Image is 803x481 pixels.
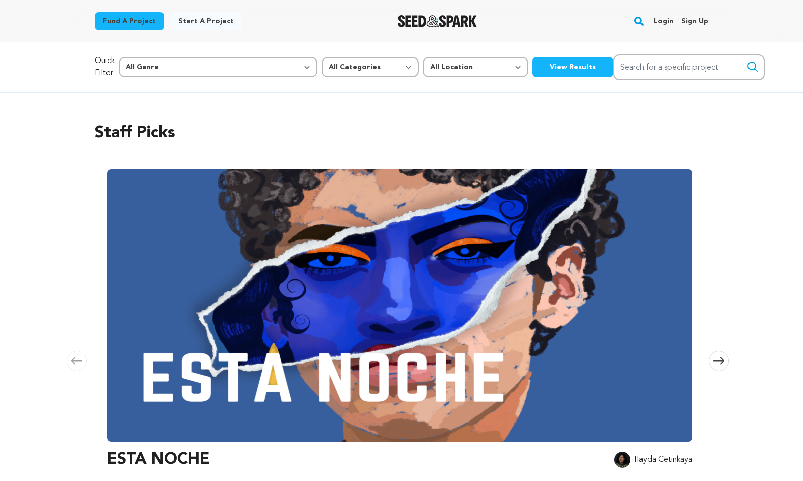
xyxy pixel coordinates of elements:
[613,54,765,80] input: Search for a specific project
[634,454,692,466] p: Ilayda Cetinkaya
[95,12,164,30] a: Fund a project
[107,448,210,472] h3: ESTA NOCHE
[95,55,115,79] p: Quick Filter
[107,169,692,442] img: ESTA NOCHE image
[614,452,630,468] img: 2560246e7f205256.jpg
[532,57,613,77] button: View Results
[398,15,477,27] img: Seed&Spark Logo Dark Mode
[170,12,242,30] a: Start a project
[95,121,709,145] h2: Staff Picks
[681,13,708,29] a: Sign up
[398,15,477,27] a: Seed&Spark Homepage
[654,13,673,29] a: Login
